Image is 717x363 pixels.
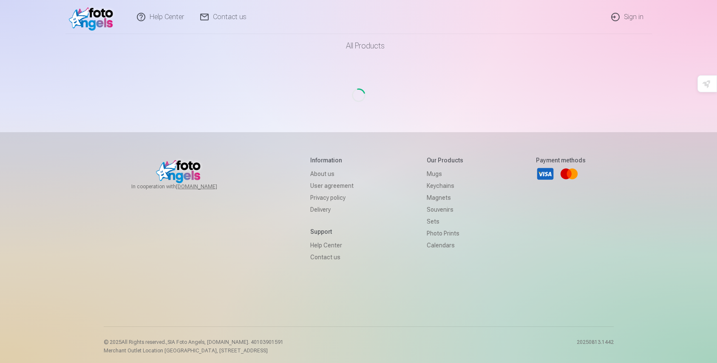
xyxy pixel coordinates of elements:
a: Delivery [310,204,354,216]
span: SIA Foto Angels, [DOMAIN_NAME]. 40103901591 [167,339,283,345]
span: In cooperation with [131,183,238,190]
a: Privacy policy [310,192,354,204]
a: Sets [427,216,463,227]
a: Contact us [310,251,354,263]
img: /v1 [69,3,118,31]
a: Visa [536,164,555,183]
a: Magnets [427,192,463,204]
a: About us [310,168,354,180]
h5: Support [310,227,354,236]
p: © 2025 All Rights reserved. , [104,339,283,346]
a: Mastercard [560,164,578,183]
a: Souvenirs [427,204,463,216]
p: Merchant Outlet Location [GEOGRAPHIC_DATA], [STREET_ADDRESS] [104,347,283,354]
h5: Our products [427,156,463,164]
a: Mugs [427,168,463,180]
a: Help Center [310,239,354,251]
p: 20250813.1442 [577,339,614,354]
h5: Payment methods [536,156,586,164]
a: Calendars [427,239,463,251]
a: User agreement [310,180,354,192]
a: Photo prints [427,227,463,239]
a: All products [322,34,395,58]
a: [DOMAIN_NAME] [176,183,238,190]
h5: Information [310,156,354,164]
a: Keychains [427,180,463,192]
